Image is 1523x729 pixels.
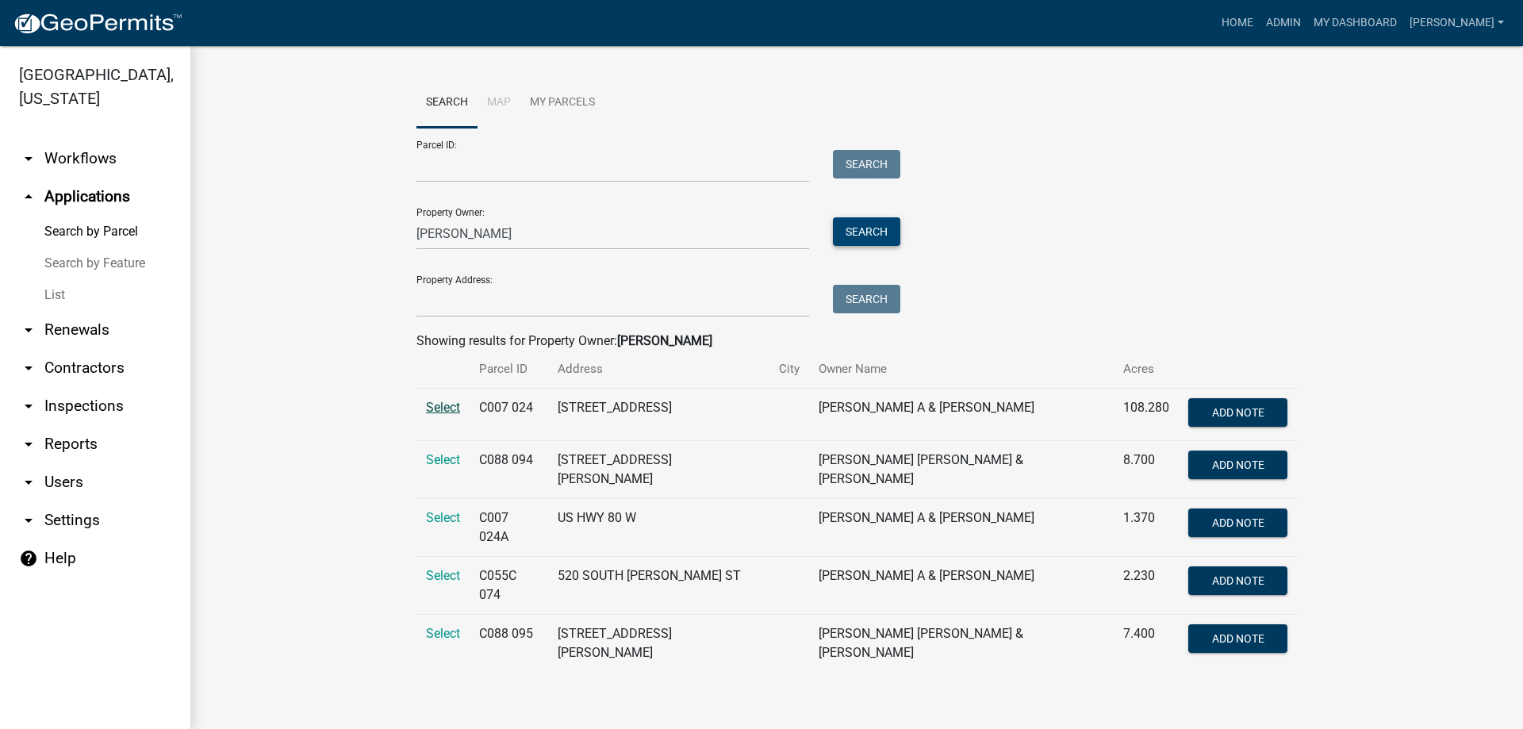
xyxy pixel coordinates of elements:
[548,499,769,557] td: US HWY 80 W
[470,499,548,557] td: C007 024A
[809,441,1114,499] td: [PERSON_NAME] [PERSON_NAME] & [PERSON_NAME]
[1211,632,1264,645] span: Add Note
[426,626,460,641] a: Select
[19,187,38,206] i: arrow_drop_up
[19,435,38,454] i: arrow_drop_down
[19,359,38,378] i: arrow_drop_down
[833,285,900,313] button: Search
[1211,516,1264,529] span: Add Note
[1188,624,1287,653] button: Add Note
[548,389,769,441] td: [STREET_ADDRESS]
[19,149,38,168] i: arrow_drop_down
[19,320,38,340] i: arrow_drop_down
[809,499,1114,557] td: [PERSON_NAME] A & [PERSON_NAME]
[809,615,1114,673] td: [PERSON_NAME] [PERSON_NAME] & [PERSON_NAME]
[809,557,1114,615] td: [PERSON_NAME] A & [PERSON_NAME]
[19,549,38,568] i: help
[470,351,548,388] th: Parcel ID
[769,351,809,388] th: City
[548,441,769,499] td: [STREET_ADDRESS][PERSON_NAME]
[1114,351,1179,388] th: Acres
[19,511,38,530] i: arrow_drop_down
[1114,389,1179,441] td: 108.280
[416,332,1297,351] div: Showing results for Property Owner:
[470,557,548,615] td: C055C 074
[426,510,460,525] a: Select
[548,615,769,673] td: [STREET_ADDRESS][PERSON_NAME]
[833,150,900,178] button: Search
[1188,451,1287,479] button: Add Note
[833,217,900,246] button: Search
[470,441,548,499] td: C088 094
[809,389,1114,441] td: [PERSON_NAME] A & [PERSON_NAME]
[1114,441,1179,499] td: 8.700
[1188,508,1287,537] button: Add Note
[470,615,548,673] td: C088 095
[1211,406,1264,419] span: Add Note
[1188,398,1287,427] button: Add Note
[1211,574,1264,587] span: Add Note
[416,78,478,129] a: Search
[520,78,604,129] a: My Parcels
[470,389,548,441] td: C007 024
[1215,8,1260,38] a: Home
[548,351,769,388] th: Address
[809,351,1114,388] th: Owner Name
[1307,8,1403,38] a: My Dashboard
[1114,615,1179,673] td: 7.400
[617,333,712,348] strong: [PERSON_NAME]
[1114,557,1179,615] td: 2.230
[1260,8,1307,38] a: Admin
[1114,499,1179,557] td: 1.370
[548,557,769,615] td: 520 SOUTH [PERSON_NAME] ST
[19,473,38,492] i: arrow_drop_down
[426,452,460,467] a: Select
[1211,459,1264,471] span: Add Note
[426,568,460,583] a: Select
[1188,566,1287,595] button: Add Note
[426,400,460,415] a: Select
[1403,8,1510,38] a: [PERSON_NAME]
[19,397,38,416] i: arrow_drop_down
